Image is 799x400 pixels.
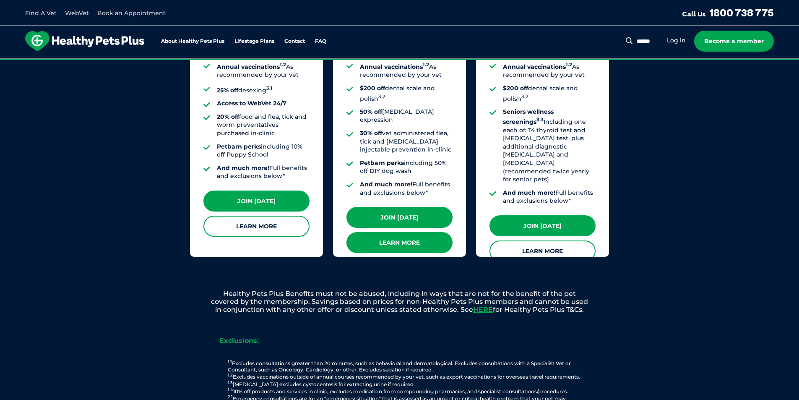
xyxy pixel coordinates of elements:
a: FAQ [315,39,326,44]
li: Full benefits and exclusions below* [503,189,596,205]
sup: 1.2 [566,62,572,68]
strong: $200 off [360,84,385,92]
sup: 2.1 [228,394,233,400]
a: Call Us1800 738 775 [682,6,774,19]
strong: Petbarn perks [360,159,404,167]
sup: 1.2 [423,62,429,68]
strong: Petbarn perks [217,143,261,150]
li: dental scale and polish [503,84,596,103]
a: Join [DATE] [203,191,310,212]
a: Find A Vet [25,9,57,17]
img: hpp-logo [25,31,144,51]
sup: 3.1 [266,85,272,91]
sup: 3.2 [521,94,528,99]
li: As recommended by your vet [503,61,596,79]
li: including 50% off DIY dog wash [360,159,453,175]
sup: 1.2 [228,372,233,378]
a: About Healthy Pets Plus [161,39,224,44]
li: Including one each of: T4 thyroid test and [MEDICAL_DATA] test, plus additional diagnostic [MEDIC... [503,108,596,184]
span: Proactive, preventative wellness program designed to keep your pet healthier and happier for longer [243,59,556,66]
a: Join [DATE] [489,215,596,236]
sup: 1.4 [228,387,233,392]
a: Learn More [489,241,596,261]
li: As recommended by your vet [360,61,453,79]
li: vet administered flea, tick and [MEDICAL_DATA] injectable prevention in-clinic [360,129,453,154]
strong: $200 off [503,84,528,92]
strong: 20% off [217,113,239,120]
span: Call Us [682,10,706,18]
sup: 1.2 [280,62,286,68]
strong: Access to WebVet 24/7 [217,99,286,107]
strong: And much more! [503,189,555,196]
sup: 3.3 [536,117,544,123]
li: Full benefits and exclusions below* [217,164,310,180]
li: including 10% off Puppy School [217,143,310,159]
a: Learn More [346,232,453,253]
li: dental scale and polish [360,84,453,103]
strong: 25% off [217,86,238,94]
a: Lifestage Plans [234,39,274,44]
p: Healthy Pets Plus Benefits must not be abused, including in ways that are not for the benefit of ... [182,290,618,314]
a: HERE [473,306,493,314]
a: WebVet [65,9,89,17]
sup: 1.1 [228,359,232,364]
strong: Annual vaccinations [360,63,429,71]
strong: And much more! [360,180,412,188]
strong: Annual vaccinations [503,63,572,71]
li: Full benefits and exclusions below* [360,180,453,197]
a: Book an Appointment [97,9,166,17]
li: As recommended by your vet [217,61,310,79]
sup: 1.3 [228,380,233,385]
strong: Annual vaccinations [217,63,286,71]
button: Search [624,37,635,45]
li: food and flea, tick and worm preventatives purchased in-clinic [217,113,310,138]
strong: Seniors wellness screenings [503,108,554,125]
strong: Exclusions: [219,337,259,345]
strong: And much more! [217,164,269,172]
a: Contact [284,39,305,44]
strong: 30% off [360,129,382,137]
a: Become a member [694,31,774,52]
li: [MEDICAL_DATA] expression [360,108,453,124]
a: Join [DATE] [346,207,453,228]
strong: 50% off [360,108,382,115]
sup: 3.2 [378,94,385,99]
li: desexing [217,84,310,94]
a: Log in [667,37,686,44]
a: Learn More [203,216,310,237]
